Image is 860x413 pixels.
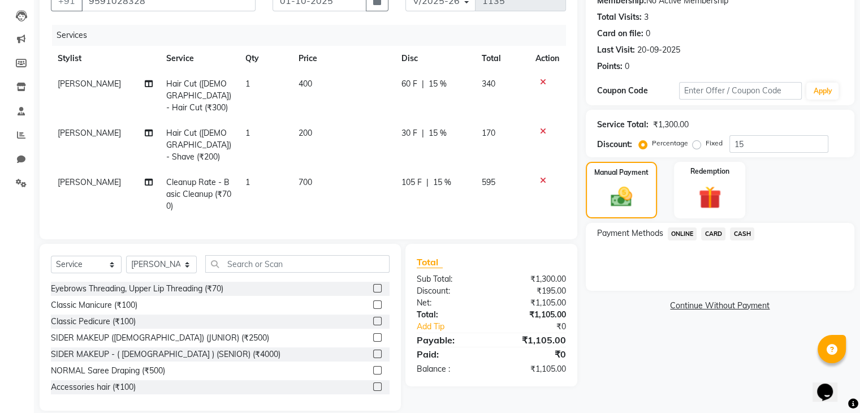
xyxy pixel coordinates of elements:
span: 60 F [401,78,417,90]
div: Net: [408,297,491,309]
div: 0 [646,28,650,40]
th: Qty [239,46,292,71]
div: Service Total: [597,119,649,131]
label: Redemption [690,166,729,177]
span: 595 [482,177,495,187]
span: Total [417,256,443,268]
div: ₹0 [505,321,574,333]
div: SIDER MAKEUP ([DEMOGRAPHIC_DATA]) (JUNIOR) (₹2500) [51,332,269,344]
th: Disc [395,46,475,71]
span: [PERSON_NAME] [58,79,121,89]
span: 15 % [429,78,447,90]
th: Action [529,46,566,71]
input: Search or Scan [205,255,390,273]
span: 1 [245,177,250,187]
div: Paid: [408,347,491,361]
span: 15 % [433,177,451,188]
th: Total [475,46,529,71]
div: ₹0 [491,347,574,361]
span: CARD [701,227,725,240]
span: Hair Cut ([DEMOGRAPHIC_DATA]) - Shave (₹200) [166,128,231,162]
div: ₹1,105.00 [491,333,574,347]
span: 15 % [429,127,447,139]
span: ONLINE [668,227,697,240]
div: 3 [644,11,649,23]
span: [PERSON_NAME] [58,128,121,138]
label: Fixed [706,138,723,148]
div: 0 [625,61,629,72]
th: Service [159,46,239,71]
div: ₹1,300.00 [491,273,574,285]
th: Stylist [51,46,159,71]
div: Classic Pedicure (₹100) [51,316,136,328]
div: Classic Manicure (₹100) [51,299,137,311]
div: ₹1,105.00 [491,297,574,309]
a: Add Tip [408,321,505,333]
img: _gift.svg [692,183,728,212]
span: 340 [482,79,495,89]
span: | [426,177,429,188]
div: Discount: [408,285,491,297]
input: Enter Offer / Coupon Code [679,82,802,100]
div: NORMAL Saree Draping (₹500) [51,365,165,377]
span: 1 [245,79,250,89]
a: Continue Without Payment [588,300,852,312]
div: Balance : [408,363,491,375]
button: Apply [806,83,839,100]
div: Card on file: [597,28,643,40]
div: Coupon Code [597,85,679,97]
img: _cash.svg [604,184,639,209]
div: Sub Total: [408,273,491,285]
span: 200 [299,128,312,138]
div: SIDER MAKEUP - ( [DEMOGRAPHIC_DATA] ) (SENIOR) (₹4000) [51,349,280,360]
span: [PERSON_NAME] [58,177,121,187]
span: 700 [299,177,312,187]
span: 105 F [401,177,422,188]
span: 1 [245,128,250,138]
div: Total Visits: [597,11,642,23]
span: 170 [482,128,495,138]
span: Hair Cut ([DEMOGRAPHIC_DATA]) - Hair Cut (₹300) [166,79,231,113]
iframe: chat widget [813,368,849,402]
div: Eyebrows Threading, Upper Lip Threading (₹70) [51,283,223,295]
div: ₹195.00 [491,285,574,297]
th: Price [292,46,395,71]
div: ₹1,105.00 [491,309,574,321]
span: CASH [730,227,754,240]
span: | [422,127,424,139]
span: Cleanup Rate - Basic Cleanup (₹700) [166,177,231,211]
span: 400 [299,79,312,89]
div: Last Visit: [597,44,635,56]
div: Payable: [408,333,491,347]
label: Manual Payment [594,167,649,178]
div: Total: [408,309,491,321]
div: Points: [597,61,623,72]
div: 20-09-2025 [637,44,680,56]
span: Payment Methods [597,227,663,239]
span: 30 F [401,127,417,139]
div: Accessories hair (₹100) [51,381,136,393]
label: Percentage [652,138,688,148]
div: ₹1,300.00 [653,119,689,131]
div: Discount: [597,139,632,150]
span: | [422,78,424,90]
div: ₹1,105.00 [491,363,574,375]
div: Services [52,25,574,46]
